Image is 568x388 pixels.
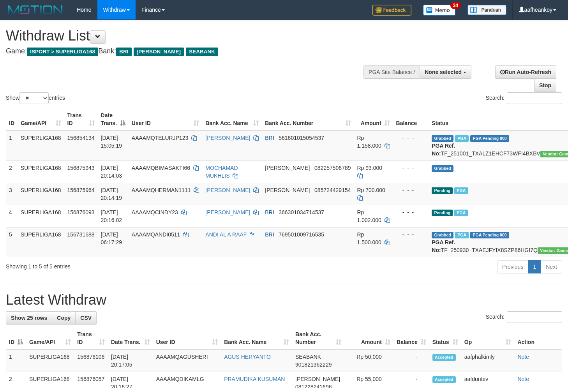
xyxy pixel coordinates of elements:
[205,165,238,179] a: MOCHAMAD MUKHLIS
[27,48,98,56] span: ISPORT > SUPERLIGA168
[396,134,426,142] div: - - -
[396,164,426,172] div: - - -
[26,327,74,349] th: Game/API: activate to sort column ascending
[6,205,18,227] td: 4
[495,65,556,79] a: Run Auto-Refresh
[6,92,65,104] label: Show entries
[116,48,131,56] span: BRI
[425,69,462,75] span: None selected
[265,209,274,215] span: BRI
[18,227,64,257] td: SUPERLIGA168
[265,135,274,141] span: BRI
[450,2,461,9] span: 34
[454,210,468,216] span: Marked by aafsengchandara
[279,135,324,141] span: Copy 561601015054537 to clipboard
[461,349,515,372] td: aafphalkimly
[432,232,453,238] span: Grabbed
[357,135,381,149] span: Rp 1.158.000
[224,376,285,382] a: PRAMUDIKA KUSUMAN
[6,183,18,205] td: 3
[432,165,453,172] span: Grabbed
[132,209,178,215] span: AAAAMQCINDY23
[6,311,52,325] a: Show 25 rows
[224,354,271,360] a: AGUS HERYANTO
[18,108,64,131] th: Game/API: activate to sort column ascending
[363,65,420,79] div: PGA Site Balance /
[534,79,556,92] a: Stop
[6,28,371,44] h1: Withdraw List
[507,92,562,104] input: Search:
[18,160,64,183] td: SUPERLIGA168
[295,376,340,382] span: [PERSON_NAME]
[26,349,74,372] td: SUPERLIGA168
[432,135,453,142] span: Grabbed
[396,186,426,194] div: - - -
[354,108,393,131] th: Amount: activate to sort column ascending
[432,187,453,194] span: Pending
[67,231,95,238] span: 156731688
[541,260,562,273] a: Next
[74,327,108,349] th: Trans ID: activate to sort column ascending
[470,135,509,142] span: PGA Pending
[74,349,108,372] td: 156876106
[205,231,247,238] a: ANDI AL A RAAF
[393,108,429,131] th: Balance
[455,232,469,238] span: Marked by aafromsomean
[6,327,26,349] th: ID: activate to sort column descending
[507,311,562,323] input: Search:
[75,311,97,325] a: CSV
[486,92,562,104] label: Search:
[486,311,562,323] label: Search:
[262,108,354,131] th: Bank Acc. Number: activate to sort column ascending
[6,108,18,131] th: ID
[528,260,541,273] a: 1
[153,349,221,372] td: AAAAMQAGUSHERI
[101,165,122,179] span: [DATE] 20:14:03
[314,187,351,193] span: Copy 085724429154 to clipboard
[6,131,18,161] td: 1
[132,187,191,193] span: AAAAMQHERMAN1111
[132,135,189,141] span: AAAAMQTELURJP123
[357,187,385,193] span: Rp 700.000
[129,108,203,131] th: User ID: activate to sort column ascending
[432,376,456,383] span: Accepted
[432,210,453,216] span: Pending
[67,209,95,215] span: 156876093
[67,187,95,193] span: 156875964
[497,260,528,273] a: Previous
[265,165,310,171] span: [PERSON_NAME]
[517,354,529,360] a: Note
[67,135,95,141] span: 156854134
[80,315,92,321] span: CSV
[132,165,190,171] span: AAAAMQBIMASAKTI66
[6,48,371,55] h4: Game: Bank:
[221,327,292,349] th: Bank Acc. Name: activate to sort column ascending
[6,160,18,183] td: 2
[153,327,221,349] th: User ID: activate to sort column ascending
[432,354,456,361] span: Accepted
[396,208,426,216] div: - - -
[202,108,262,131] th: Bank Acc. Name: activate to sort column ascending
[205,135,250,141] a: [PERSON_NAME]
[134,48,184,56] span: [PERSON_NAME]
[432,143,455,157] b: PGA Ref. No:
[6,227,18,257] td: 5
[6,292,562,308] h1: Latest Withdraw
[52,311,76,325] a: Copy
[98,108,129,131] th: Date Trans.: activate to sort column descending
[64,108,98,131] th: Trans ID: activate to sort column ascending
[372,5,411,16] img: Feedback.jpg
[393,349,429,372] td: -
[396,231,426,238] div: - - -
[357,165,383,171] span: Rp 93.000
[6,259,231,270] div: Showing 1 to 5 of 5 entries
[393,327,429,349] th: Balance: activate to sort column ascending
[514,327,562,349] th: Action
[132,231,180,238] span: AAAAMQANDI0511
[265,231,274,238] span: BRI
[454,187,468,194] span: Marked by aafheankoy
[101,231,122,245] span: [DATE] 06:17:29
[344,349,393,372] td: Rp 50,000
[57,315,71,321] span: Copy
[432,239,455,253] b: PGA Ref. No:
